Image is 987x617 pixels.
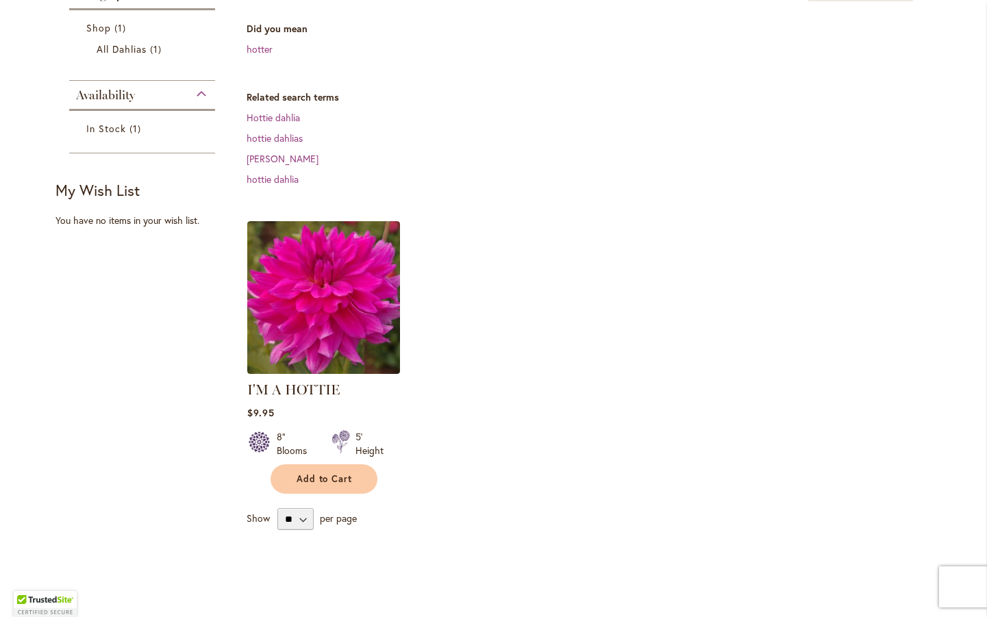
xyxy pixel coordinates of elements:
span: Shop [86,21,111,34]
span: 1 [129,121,145,136]
span: 1 [114,21,129,35]
span: Add to Cart [297,473,353,485]
span: per page [320,512,357,525]
strong: My Wish List [55,180,140,200]
span: $9.95 [247,406,275,419]
a: hottie dahlias [247,131,303,144]
span: All Dahlias [97,42,147,55]
span: 1 [150,42,165,56]
a: hottie dahlia [247,173,299,186]
a: In Stock 1 [86,121,202,136]
img: I'm A Hottie [247,221,400,374]
a: All Dahlias [97,42,192,56]
iframe: Launch Accessibility Center [10,568,49,607]
span: In Stock [86,122,126,135]
a: hotter [247,42,273,55]
div: 5' Height [355,430,384,457]
button: Add to Cart [271,464,377,494]
div: 8" Blooms [277,430,315,457]
a: I'm A Hottie [247,364,400,377]
span: Show [247,512,270,525]
a: Shop [86,21,202,35]
dt: Did you mean [247,22,932,36]
span: Availability [76,88,135,103]
div: You have no items in your wish list. [55,214,238,227]
a: [PERSON_NAME] [247,152,318,165]
a: I'M A HOTTIE [247,381,340,398]
dt: Related search terms [247,90,932,104]
a: Hottie dahlia [247,111,300,124]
